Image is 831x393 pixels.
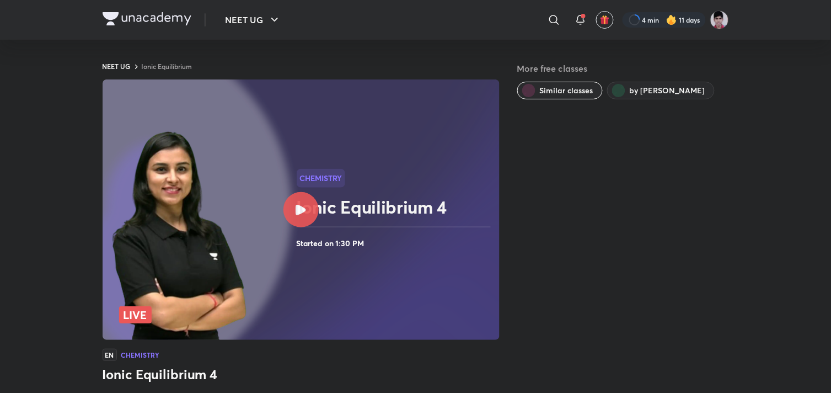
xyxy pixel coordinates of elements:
img: Alok Mishra [710,10,729,29]
a: Company Logo [103,12,191,28]
a: NEET UG [103,62,131,71]
span: by Anushka Choudhary [630,85,705,96]
img: Company Logo [103,12,191,25]
a: Ionic Equilibrium [142,62,192,71]
img: avatar [600,15,610,25]
h3: Ionic Equilibrium 4 [103,365,500,383]
h4: Chemistry [121,352,159,358]
span: Similar classes [540,85,593,96]
button: Similar classes [517,82,603,99]
button: by Anushka Choudhary [607,82,715,99]
button: avatar [596,11,614,29]
span: EN [103,349,117,361]
h2: Ionic Equilibrium 4 [297,196,495,218]
button: NEET UG [219,9,288,31]
h5: More free classes [517,62,729,75]
h4: Started on 1:30 PM [297,236,495,251]
img: streak [666,14,677,25]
